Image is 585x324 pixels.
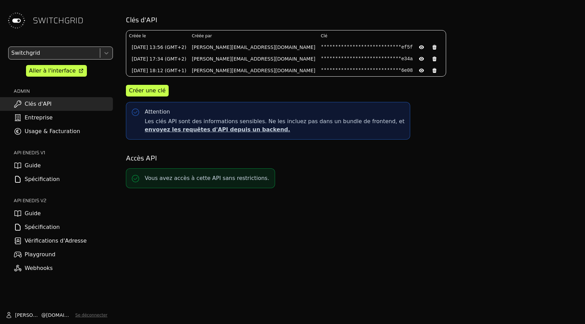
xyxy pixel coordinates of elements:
th: Créée par [189,30,318,41]
div: Attention [145,108,170,116]
img: Switchgrid Logo [5,10,27,31]
button: Créer une clé [126,85,169,96]
a: Aller à l'interface [26,65,87,77]
td: [DATE] 17:34 (GMT+2) [126,53,189,65]
span: @ [41,312,46,319]
h2: API ENEDIS v1 [14,149,113,156]
p: envoyez les requêtes d'API depuis un backend. [145,126,404,134]
th: Clé [318,30,446,41]
td: [DATE] 13:56 (GMT+2) [126,41,189,53]
h2: Accès API [126,153,575,163]
h2: Clés d'API [126,15,575,25]
button: Se déconnecter [75,312,107,318]
h2: ADMIN [14,88,113,94]
td: [PERSON_NAME][EMAIL_ADDRESS][DOMAIN_NAME] [189,41,318,53]
h2: API ENEDIS v2 [14,197,113,204]
td: [PERSON_NAME][EMAIL_ADDRESS][DOMAIN_NAME] [189,53,318,65]
td: [DATE] 18:12 (GMT+1) [126,65,189,76]
span: [PERSON_NAME] [15,312,41,319]
th: Créée le [126,30,189,41]
div: Créer une clé [129,87,166,95]
span: Les clés API sont des informations sensibles. Ne les incluez pas dans un bundle de frontend, et [145,117,404,134]
span: SWITCHGRID [33,15,83,26]
p: Vous avez accès à cette API sans restrictions. [145,174,269,182]
div: Aller à l'interface [29,67,76,75]
td: [PERSON_NAME][EMAIL_ADDRESS][DOMAIN_NAME] [189,65,318,76]
span: [DOMAIN_NAME] [46,312,73,319]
